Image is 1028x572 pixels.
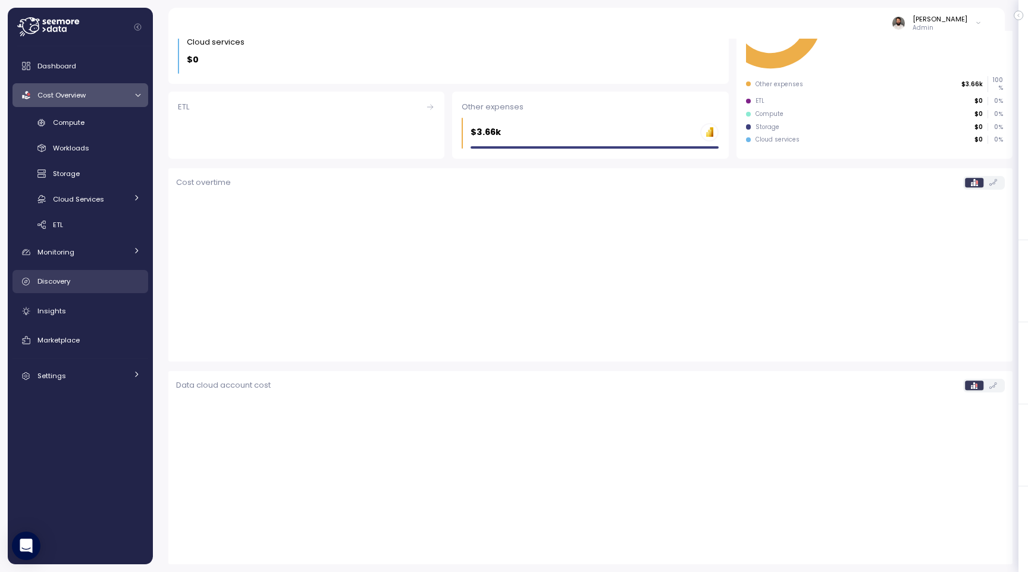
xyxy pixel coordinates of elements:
a: Compute [12,113,148,133]
div: [PERSON_NAME] [913,14,967,24]
a: ETL [168,92,444,159]
p: 0 % [988,123,1002,131]
p: $0 [974,97,983,105]
div: Open Intercom Messenger [12,532,40,560]
a: Discovery [12,270,148,294]
div: Other expenses [462,101,719,113]
p: 0 % [988,97,1002,105]
span: Dashboard [37,61,76,71]
p: 100 % [988,76,1002,92]
span: Storage [53,169,80,178]
span: Marketplace [37,335,80,345]
p: $0 [974,136,983,144]
div: Compute [756,110,783,118]
div: Cloud services [756,136,800,144]
img: ACg8ocLskjvUhBDgxtSFCRx4ztb74ewwa1VrVEuDBD_Ho1mrTsQB-QE=s96-c [892,17,905,29]
a: Dashboard [12,54,148,78]
div: ETL [178,101,435,113]
p: Data cloud account cost [176,379,271,391]
a: Marketplace [12,328,148,352]
div: Cloud services [187,36,245,48]
span: Compute [53,118,84,127]
a: Cloud Services [12,189,148,209]
p: 0 % [988,110,1002,118]
a: ETL [12,215,148,234]
p: $0 [974,123,983,131]
div: ETL [756,97,764,105]
p: $3.66k [961,80,983,89]
span: ETL [53,220,63,230]
p: Admin [913,24,967,32]
a: Settings [12,364,148,388]
div: Storage [756,123,779,131]
span: Discovery [37,276,70,286]
p: Cost overtime [176,177,231,188]
button: Collapse navigation [130,23,145,32]
span: Workloads [53,143,89,153]
div: Aggregated cost breakdown [168,371,1013,564]
span: Cost Overview [37,90,86,100]
span: Insights [37,306,66,316]
div: Other expenses [756,80,803,89]
a: Monitoring [12,240,148,264]
p: $0 [974,110,983,118]
span: Settings [37,371,66,381]
a: Insights [12,299,148,323]
p: 0 % [988,136,1002,144]
p: $3.66k [471,125,501,139]
p: $0 [187,53,199,67]
a: Storage [12,164,148,184]
span: Cloud Services [53,194,104,204]
a: Workloads [12,139,148,158]
span: Monitoring [37,247,74,257]
a: Cost Overview [12,83,148,107]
